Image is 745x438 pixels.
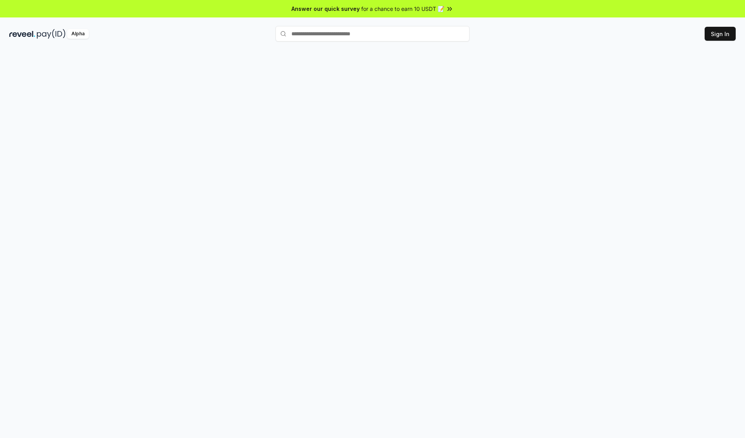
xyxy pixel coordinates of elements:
button: Sign In [705,27,736,41]
span: Answer our quick survey [291,5,360,13]
img: reveel_dark [9,29,35,39]
img: pay_id [37,29,66,39]
div: Alpha [67,29,89,39]
span: for a chance to earn 10 USDT 📝 [361,5,444,13]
